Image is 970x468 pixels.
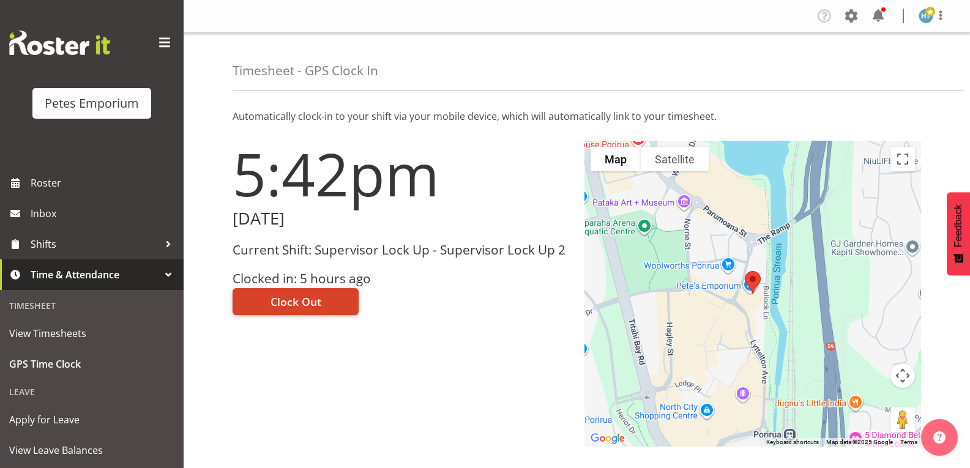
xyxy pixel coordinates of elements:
span: GPS Time Clock [9,355,174,373]
span: Inbox [31,204,177,223]
button: Toggle fullscreen view [890,147,915,171]
button: Feedback - Show survey [947,192,970,275]
button: Show street map [591,147,641,171]
span: View Timesheets [9,324,174,343]
img: helena-tomlin701.jpg [919,9,933,23]
h3: Clocked in: 5 hours ago [233,272,570,286]
span: Feedback [953,204,964,247]
button: Map camera controls [890,363,915,388]
span: Roster [31,174,177,192]
img: help-xxl-2.png [933,431,946,444]
h2: [DATE] [233,209,570,228]
div: Leave [3,379,181,404]
span: Shifts [31,235,159,253]
span: Time & Attendance [31,266,159,284]
a: Terms (opens in new tab) [900,439,917,445]
img: Google [588,431,628,447]
span: Clock Out [270,294,321,310]
img: Rosterit website logo [9,31,110,55]
p: Automatically clock-in to your shift via your mobile device, which will automatically link to you... [233,109,921,124]
button: Clock Out [233,288,359,315]
button: Drag Pegman onto the map to open Street View [890,407,915,432]
h1: 5:42pm [233,141,570,207]
div: Petes Emporium [45,94,139,113]
button: Show satellite imagery [641,147,709,171]
span: Apply for Leave [9,410,174,429]
span: View Leave Balances [9,441,174,459]
h3: Current Shift: Supervisor Lock Up - Supervisor Lock Up 2 [233,243,570,257]
a: Open this area in Google Maps (opens a new window) [588,431,628,447]
a: Apply for Leave [3,404,181,435]
a: View Leave Balances [3,435,181,466]
a: GPS Time Clock [3,349,181,379]
h4: Timesheet - GPS Clock In [233,64,378,78]
button: Keyboard shortcuts [766,438,819,447]
a: View Timesheets [3,318,181,349]
div: Timesheet [3,293,181,318]
span: Map data ©2025 Google [826,439,893,445]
